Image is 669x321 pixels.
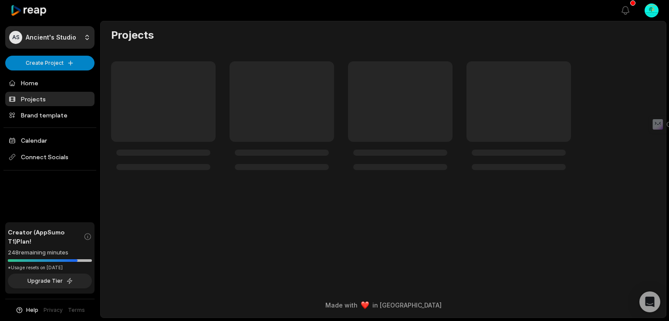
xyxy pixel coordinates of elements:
span: Help [26,306,38,314]
div: *Usage resets on [DATE] [8,264,92,271]
a: Brand template [5,108,95,122]
a: Calendar [5,133,95,147]
div: Made with in [GEOGRAPHIC_DATA] [108,301,658,310]
button: Upgrade Tier [8,274,92,288]
p: Ancient's Studio [26,33,76,41]
div: 248 remaining minutes [8,248,92,257]
a: Home [5,76,95,90]
span: Connect Socials [5,149,95,165]
button: Create Project [5,56,95,70]
a: Projects [5,92,95,106]
span: Creator (AppSumo T1) Plan! [8,227,84,246]
div: Open Intercom Messenger [639,291,660,312]
h2: Projects [111,28,154,42]
div: AS [9,31,22,44]
img: heart emoji [361,301,369,309]
button: Help [15,306,38,314]
a: Terms [68,306,85,314]
a: Privacy [44,306,63,314]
